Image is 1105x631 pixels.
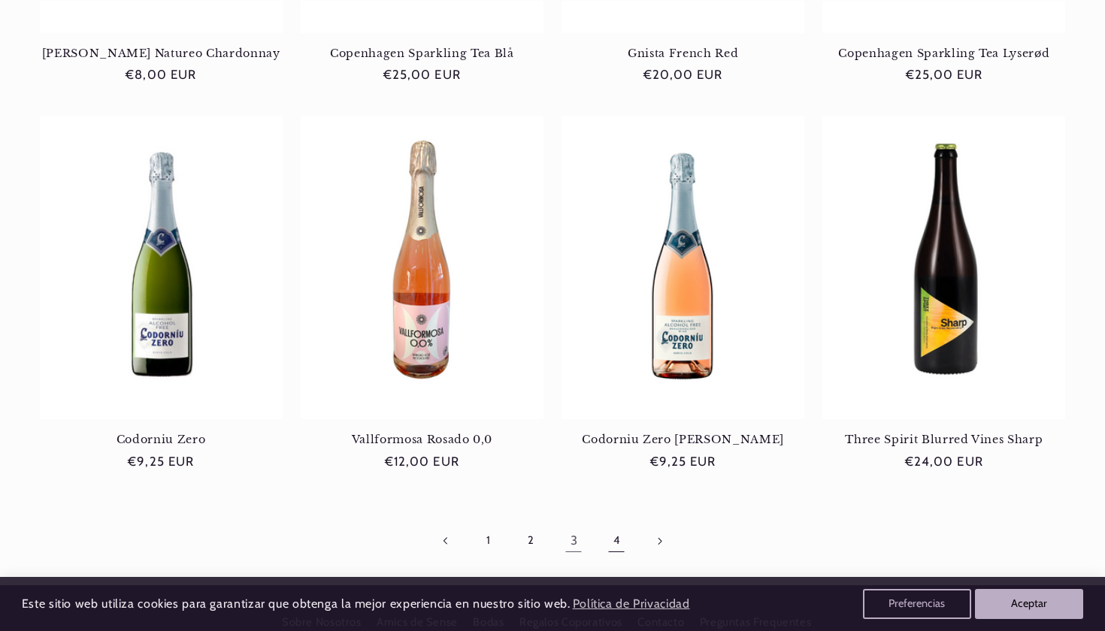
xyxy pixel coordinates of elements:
[562,47,804,60] a: Gnista French Red
[822,47,1065,60] a: Copenhagen Sparkling Tea Lyserød
[22,596,571,611] span: Este sitio web utiliza cookies para garantizar que obtenga la mejor experiencia en nuestro sitio ...
[556,524,591,558] a: Página 3
[40,433,283,446] a: Codorniu Zero
[301,47,543,60] a: Copenhagen Sparkling Tea Blå
[514,524,549,558] a: Página 2
[863,589,971,619] button: Preferencias
[301,433,543,446] a: Vallformosa Rosado 0,0
[562,433,804,446] a: Codorniu Zero [PERSON_NAME]
[642,524,677,558] a: Página siguiente
[40,524,1066,558] nav: Paginación
[570,591,692,617] a: Política de Privacidad (opens in a new tab)
[822,433,1065,446] a: Three Spirit Blurred Vines Sharp
[471,524,506,558] a: Página 1
[599,524,634,558] a: Página 4
[428,524,463,558] a: Pagina anterior
[975,589,1083,619] button: Aceptar
[40,47,283,60] a: [PERSON_NAME] Natureo Chardonnay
